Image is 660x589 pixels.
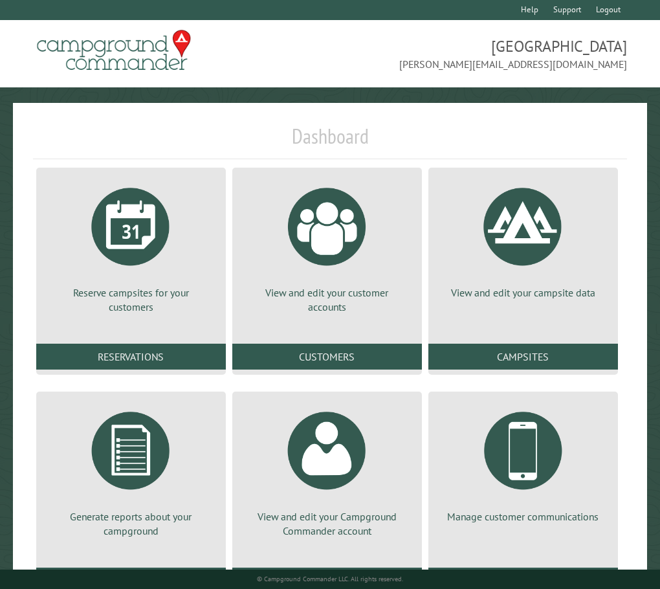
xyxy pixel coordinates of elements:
a: Campsites [428,344,618,370]
a: Customers [232,344,422,370]
a: Generate reports about your campground [52,402,210,539]
p: View and edit your customer accounts [248,285,406,315]
a: View and edit your campsite data [444,178,602,300]
a: Manage customer communications [444,402,602,524]
small: © Campground Commander LLC. All rights reserved. [257,575,403,583]
p: Reserve campsites for your customers [52,285,210,315]
a: Reservations [36,344,226,370]
img: Campground Commander [33,25,195,76]
a: View and edit your customer accounts [248,178,406,315]
a: Reserve campsites for your customers [52,178,210,315]
p: View and edit your campsite data [444,285,602,300]
h1: Dashboard [33,124,627,159]
p: Generate reports about your campground [52,509,210,539]
p: Manage customer communications [444,509,602,524]
span: [GEOGRAPHIC_DATA] [PERSON_NAME][EMAIL_ADDRESS][DOMAIN_NAME] [330,36,627,72]
p: View and edit your Campground Commander account [248,509,406,539]
a: View and edit your Campground Commander account [248,402,406,539]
